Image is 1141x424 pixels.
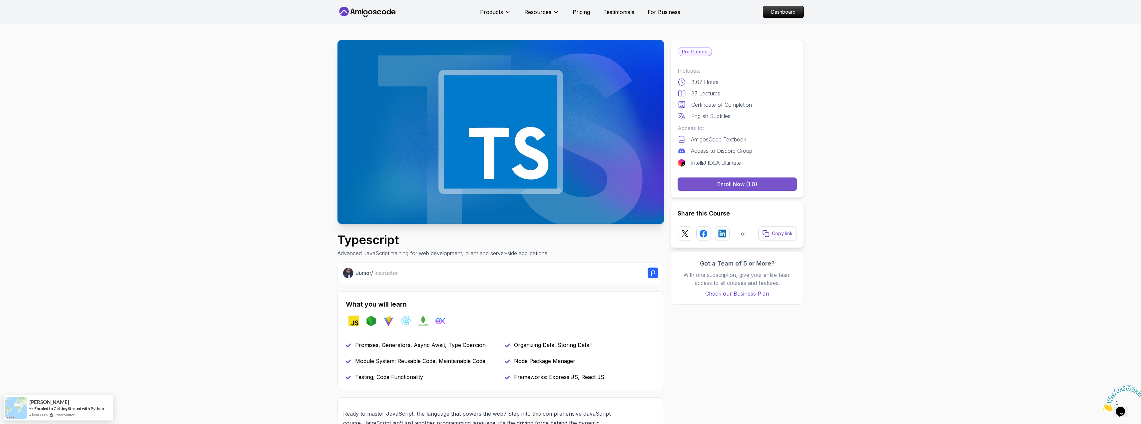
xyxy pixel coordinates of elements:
[678,209,797,218] h2: Share this Course
[678,259,797,268] h3: Got a Team of 5 or More?
[29,412,48,418] span: 4 hours ago
[741,230,747,238] p: or
[5,397,27,419] img: provesource social proof notification image
[691,135,746,143] p: AmigosCode Textbook
[355,373,423,381] p: Testing, Code Functionality
[524,8,551,16] p: Resources
[34,406,104,411] a: Enroled to Getting Started with Python
[3,3,44,29] img: Chat attention grabber
[29,399,69,405] span: [PERSON_NAME]
[603,8,634,16] a: Testimonials
[524,8,559,21] button: Resources
[514,373,604,381] p: Frameworks: Express JS, React JS
[678,177,797,191] button: Enroll Now (1.0)
[691,101,752,109] p: Certificate of Completion
[678,48,712,56] p: Pro Course
[29,406,34,411] span: ->
[435,316,446,326] img: exppressjs logo
[691,159,741,167] p: IntelliJ IDEA Ultimate
[355,341,486,349] p: Promises, Generators, Async Await, Type Coercion
[678,67,797,75] p: Includes:
[691,147,752,155] p: Access to Discord Group
[343,268,353,278] img: Junior
[1100,382,1141,414] iframe: chat widget
[758,226,797,241] button: Copy link
[691,78,719,86] p: 3.07 Hours
[374,270,398,276] span: Instructor
[337,233,547,247] h1: Typescript
[691,112,731,120] p: English Subtitles
[337,40,664,224] img: typescript_thumbnail
[763,6,804,18] a: Dashboard
[678,271,797,287] p: With one subscription, give your entire team access to all courses and features.
[514,357,575,365] p: Node Package Manager
[348,316,359,326] img: javascript logo
[480,8,503,16] p: Products
[54,412,75,418] a: ProveSource
[356,269,398,277] p: Junior /
[678,159,686,167] img: jetbrains logo
[366,316,376,326] img: nodejs logo
[3,3,5,8] span: 1
[717,180,757,188] div: Enroll Now (1.0)
[514,341,592,349] p: Organizing Data, Storing Data"
[418,316,428,326] img: mongodb logo
[337,249,547,257] p: Advanced JavaScript training for web development, client and server-side applications
[678,290,797,298] a: Check our Business Plan
[573,8,590,16] a: Pricing
[355,357,485,365] p: Module System: Reusable Code, Maintainable Code
[480,8,511,21] button: Products
[383,316,394,326] img: vite logo
[400,316,411,326] img: react logo
[648,8,680,16] a: For Business
[678,124,797,132] p: Access to:
[346,300,656,309] h2: What you will learn
[772,230,793,237] p: Copy link
[691,89,720,97] p: 37 Lectures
